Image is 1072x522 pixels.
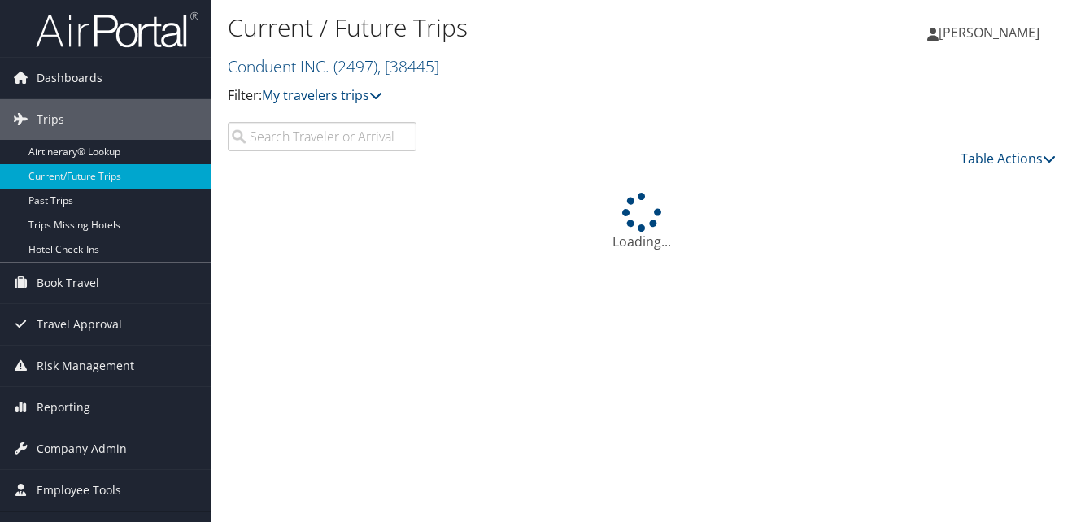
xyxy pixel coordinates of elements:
[228,193,1056,251] div: Loading...
[377,55,439,77] span: , [ 38445 ]
[228,11,780,45] h1: Current / Future Trips
[228,55,439,77] a: Conduent INC.
[37,304,122,345] span: Travel Approval
[36,11,198,49] img: airportal-logo.png
[927,8,1056,57] a: [PERSON_NAME]
[37,470,121,511] span: Employee Tools
[37,346,134,386] span: Risk Management
[333,55,377,77] span: ( 2497 )
[228,85,780,107] p: Filter:
[37,58,102,98] span: Dashboards
[262,86,382,104] a: My travelers trips
[37,428,127,469] span: Company Admin
[228,122,416,151] input: Search Traveler or Arrival City
[37,99,64,140] span: Trips
[37,387,90,428] span: Reporting
[961,150,1056,167] a: Table Actions
[37,263,99,303] span: Book Travel
[939,24,1039,41] span: [PERSON_NAME]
